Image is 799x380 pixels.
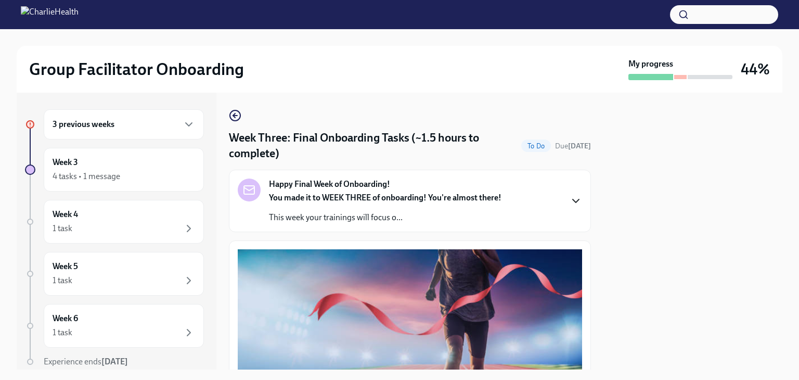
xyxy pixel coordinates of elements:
[568,142,591,150] strong: [DATE]
[25,148,204,192] a: Week 34 tasks • 1 message
[521,142,551,150] span: To Do
[53,119,114,130] h6: 3 previous weeks
[53,157,78,168] h6: Week 3
[555,142,591,150] span: Due
[21,6,79,23] img: CharlieHealth
[229,130,517,161] h4: Week Three: Final Onboarding Tasks (~1.5 hours to complete)
[44,357,128,366] span: Experience ends
[53,261,78,272] h6: Week 5
[53,209,78,220] h6: Week 4
[53,171,120,182] div: 4 tasks • 1 message
[25,304,204,348] a: Week 61 task
[53,223,72,234] div: 1 task
[53,275,72,286] div: 1 task
[269,212,501,223] p: This week your trainings will focus o...
[53,313,78,324] h6: Week 6
[29,59,244,80] h2: Group Facilitator Onboarding
[53,327,72,338] div: 1 task
[269,193,501,202] strong: You made it to WEEK THREE of onboarding! You're almost there!
[44,109,204,140] div: 3 previous weeks
[101,357,128,366] strong: [DATE]
[25,252,204,296] a: Week 51 task
[25,200,204,244] a: Week 41 task
[269,179,390,190] strong: Happy Final Week of Onboarding!
[741,60,770,79] h3: 44%
[628,58,673,70] strong: My progress
[555,141,591,151] span: October 4th, 2025 10:00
